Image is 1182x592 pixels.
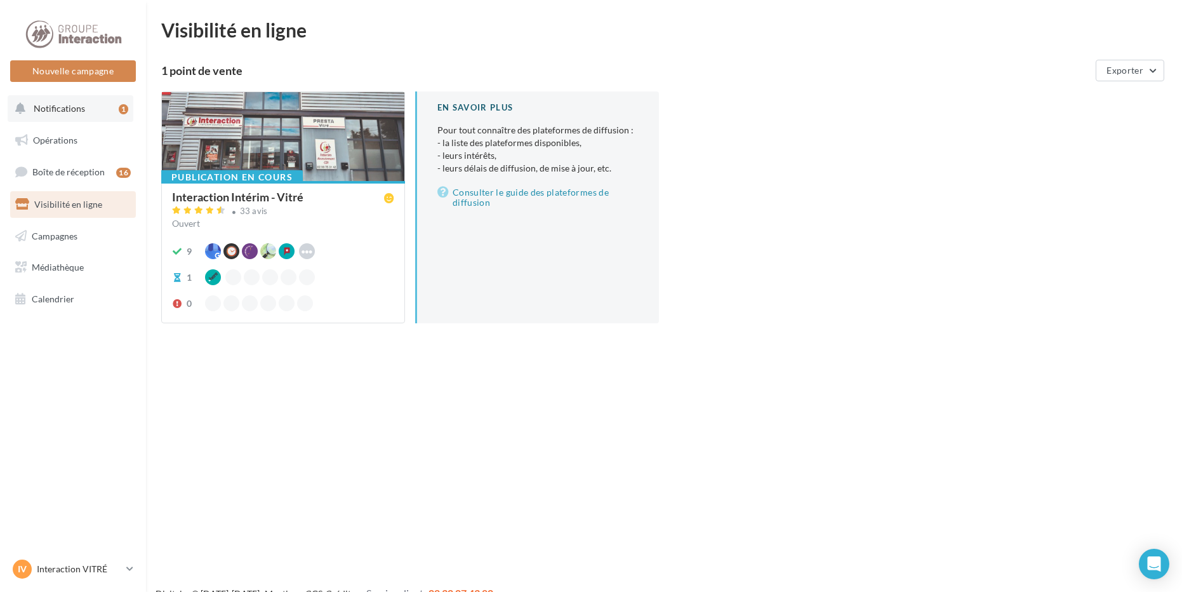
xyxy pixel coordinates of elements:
span: Boîte de réception [32,166,105,177]
div: 1 [187,271,192,284]
span: Campagnes [32,230,77,241]
div: Interaction Intérim - Vitré [172,191,303,203]
div: 33 avis [240,207,268,215]
a: IV Interaction VITRÉ [10,557,136,581]
div: En savoir plus [437,102,639,114]
a: Médiathèque [8,254,138,281]
span: IV [18,563,27,575]
span: Opérations [33,135,77,145]
div: 9 [187,245,192,258]
button: Notifications 1 [8,95,133,122]
li: - leurs intérêts, [437,149,639,162]
span: Notifications [34,103,85,114]
span: Médiathèque [32,262,84,272]
a: Boîte de réception16 [8,158,138,185]
a: Visibilité en ligne [8,191,138,218]
div: Publication en cours [161,170,303,184]
li: - la liste des plateformes disponibles, [437,137,639,149]
div: 1 [119,104,128,114]
a: Calendrier [8,286,138,313]
a: Opérations [8,127,138,154]
a: Consulter le guide des plateformes de diffusion [437,185,639,210]
button: Nouvelle campagne [10,60,136,82]
span: Exporter [1106,65,1143,76]
div: 16 [116,168,131,178]
span: Ouvert [172,218,200,229]
span: Visibilité en ligne [34,199,102,210]
a: Campagnes [8,223,138,250]
div: 1 point de vente [161,65,1091,76]
span: Calendrier [32,293,74,304]
button: Exporter [1096,60,1164,81]
p: Interaction VITRÉ [37,563,121,575]
div: Visibilité en ligne [161,20,1167,39]
li: - leurs délais de diffusion, de mise à jour, etc. [437,162,639,175]
div: Open Intercom Messenger [1139,549,1169,579]
div: 0 [187,297,192,310]
a: 33 avis [172,205,394,220]
p: Pour tout connaître des plateformes de diffusion : [437,124,639,175]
